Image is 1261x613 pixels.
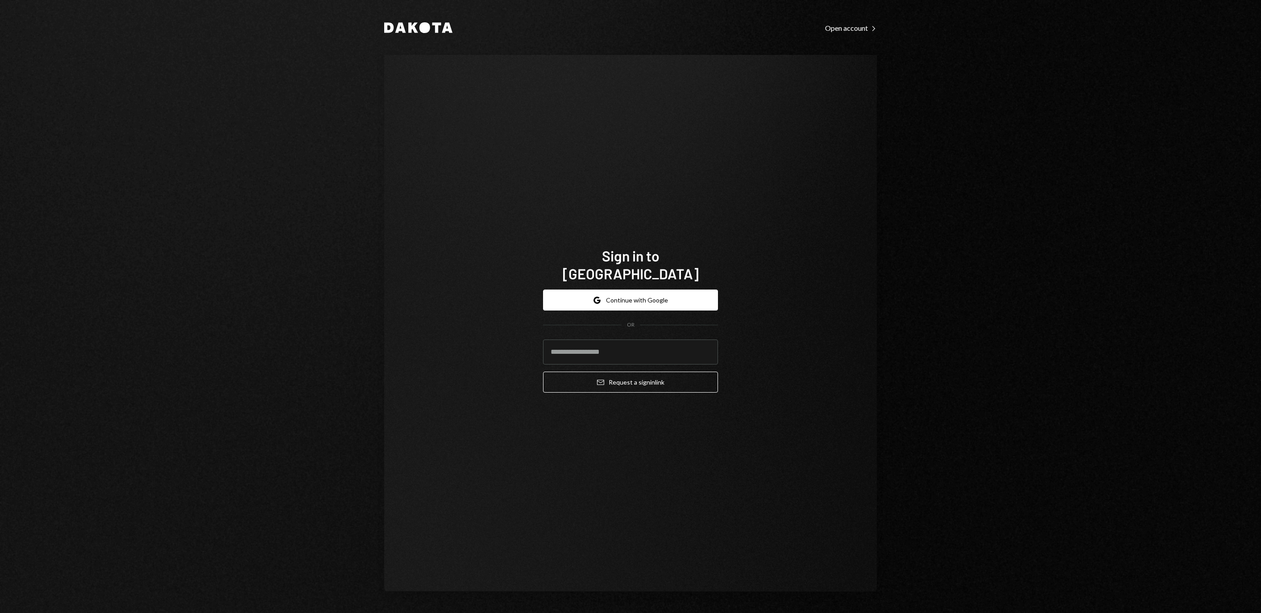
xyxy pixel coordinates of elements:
div: Open account [825,24,877,33]
button: Request a signinlink [543,372,718,393]
button: Continue with Google [543,290,718,311]
div: OR [627,321,635,329]
h1: Sign in to [GEOGRAPHIC_DATA] [543,247,718,282]
a: Open account [825,23,877,33]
